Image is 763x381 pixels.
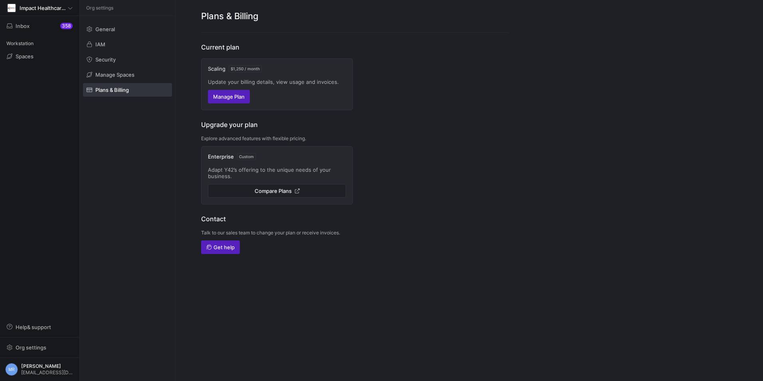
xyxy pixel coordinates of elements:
[3,19,76,33] button: Inbox358
[208,79,346,85] p: Update your billing details, view usage and invoices.
[3,38,76,50] div: Workstation
[201,214,353,224] h3: Contact
[95,71,134,78] span: Manage Spaces
[83,53,172,66] a: Security
[213,244,235,250] span: Get help
[201,230,353,236] p: Talk to our sales team to change your plan or receive invoices.
[16,324,51,330] span: Help & support
[3,320,76,334] button: Help& support
[60,23,73,29] div: 358
[201,240,240,254] a: Get help
[208,167,346,179] p: Adapt Y42’s offering to the unique needs of your business.
[3,50,76,63] a: Spaces
[237,153,256,160] span: Custom
[3,341,76,354] button: Org settings
[16,53,34,60] span: Spaces
[208,90,250,103] button: Manage Plan
[255,188,292,194] span: Compare Plans
[16,23,30,29] span: Inbox
[208,65,225,72] span: Scaling
[3,361,76,378] button: MR[PERSON_NAME][EMAIL_ADDRESS][DOMAIN_NAME]
[201,10,509,23] h2: Plans & Billing
[8,4,16,12] img: https://storage.googleapis.com/y42-prod-data-exchange/images/6On40cC7BTNLwgzZ6Z6KvpMAPxzV1NWE9CLY...
[95,87,129,93] span: Plans & Billing
[83,83,172,97] a: Plans & Billing
[201,120,353,129] h3: Upgrade your plan
[95,26,115,32] span: General
[83,68,172,81] a: Manage Spaces
[86,5,113,11] span: Org settings
[83,22,172,36] a: General
[21,370,74,375] span: [EMAIL_ADDRESS][DOMAIN_NAME]
[83,38,172,51] a: IAM
[229,65,262,72] span: $1,250 / month
[208,153,234,160] span: Enterprise
[21,363,74,369] span: [PERSON_NAME]
[208,184,346,198] a: Compare Plans
[20,5,68,11] span: Impact Healthcare Solutions
[213,93,245,100] span: Manage Plan
[16,344,46,351] span: Org settings
[201,42,353,52] h3: Current plan
[3,345,76,351] a: Org settings
[5,363,18,376] div: MR
[95,41,105,48] span: IAM
[95,56,116,63] span: Security
[201,136,353,141] p: Explore advanced features with flexible pricing.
